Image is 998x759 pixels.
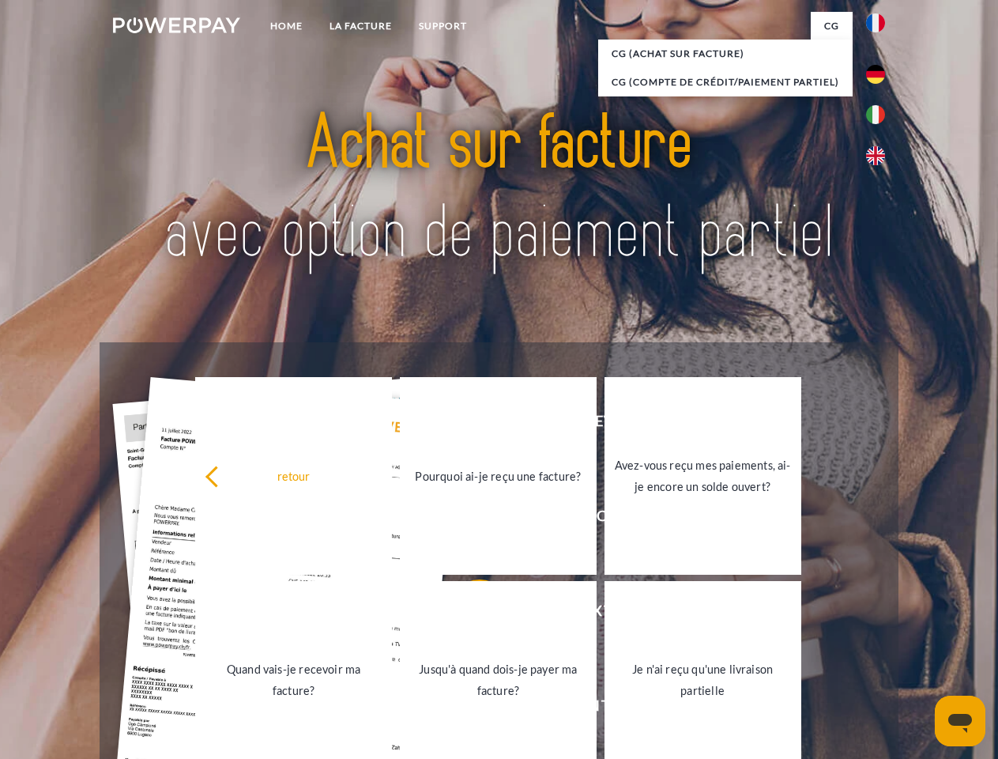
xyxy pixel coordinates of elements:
div: Je n'ai reçu qu'une livraison partielle [614,659,792,701]
div: Pourquoi ai-je reçu une facture? [409,465,587,486]
a: CG [811,12,853,40]
a: Support [405,12,480,40]
img: logo-powerpay-white.svg [113,17,240,33]
a: Avez-vous reçu mes paiements, ai-je encore un solde ouvert? [604,377,801,575]
div: Quand vais-je recevoir ma facture? [205,659,382,701]
a: CG (Compte de crédit/paiement partiel) [598,68,853,96]
img: en [866,146,885,165]
div: Avez-vous reçu mes paiements, ai-je encore un solde ouvert? [614,455,792,497]
img: de [866,65,885,84]
img: fr [866,13,885,32]
a: CG (achat sur facture) [598,40,853,68]
img: it [866,105,885,124]
div: Jusqu'à quand dois-je payer ma facture? [409,659,587,701]
a: Home [257,12,316,40]
iframe: Bouton de lancement de la fenêtre de messagerie [935,696,985,746]
div: retour [205,465,382,486]
img: title-powerpay_fr.svg [151,76,847,303]
a: LA FACTURE [316,12,405,40]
